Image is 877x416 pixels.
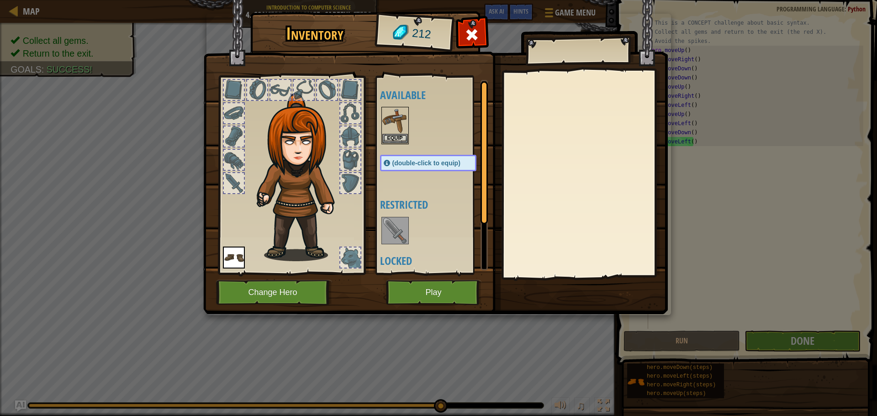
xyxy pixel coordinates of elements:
button: Change Hero [216,280,332,305]
h1: Inventory [257,24,373,43]
button: Equip [382,134,408,143]
h4: Restricted [380,199,495,211]
img: portrait.png [382,218,408,243]
span: (double-click to equip) [392,159,460,167]
h4: Locked [380,255,495,267]
button: Play [386,280,481,305]
img: hair_f2.png [253,93,351,261]
img: portrait.png [223,247,245,269]
img: portrait.png [382,108,408,133]
h4: Available [380,89,495,101]
span: 212 [411,25,432,43]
